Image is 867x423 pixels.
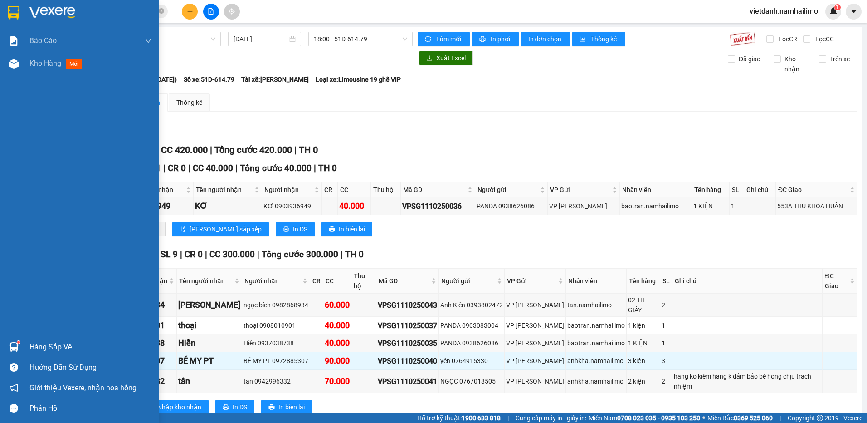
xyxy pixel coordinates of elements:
td: VPSG1110250040 [376,352,439,370]
th: SL [730,182,744,197]
span: | [180,249,182,260]
div: KƠ 0903936949 [263,201,321,211]
span: Miền Nam [589,413,700,423]
td: VP Phạm Ngũ Lão [505,334,566,352]
span: | [205,249,207,260]
span: Lọc CR [775,34,799,44]
span: VP Gửi [507,276,556,286]
th: CR [322,182,337,197]
button: printerIn phơi [472,32,519,46]
div: Hướng dẫn sử dụng [29,361,152,374]
div: 1 [731,201,742,211]
sup: 1 [834,4,841,10]
div: 3 [662,356,671,366]
th: Thu hộ [351,269,376,294]
span: Người nhận [244,276,301,286]
span: 1 [836,4,839,10]
div: thoại [178,319,240,332]
button: downloadXuất Excel [419,51,473,65]
td: thoại [177,317,242,334]
div: 1 [662,320,671,330]
span: | [235,163,238,173]
button: file-add [203,4,219,20]
td: VPSG1110250035 [376,334,439,352]
div: BÉ MY PT 0972885307 [244,356,308,366]
div: VPSG1110250040 [378,355,437,367]
td: VPSG1110250036 [401,197,475,215]
th: Tên hàng [692,182,730,197]
span: VP Gửi [550,185,611,195]
span: In đơn chọn [528,34,563,44]
span: | [163,163,166,173]
strong: 0708 023 035 - 0935 103 250 [617,414,700,422]
div: Hiền 0937038738 [244,338,308,348]
td: BÉ MY PT [177,352,242,370]
span: Cung cấp máy in - giấy in: [516,413,586,423]
button: printerIn DS [276,222,315,236]
div: VP [PERSON_NAME] [549,201,619,211]
img: 9k= [730,32,755,46]
span: Kho nhận [781,54,813,74]
button: printerIn biên lai [261,400,312,414]
td: KƠ [194,197,262,215]
div: VPSG1110250036 [402,201,473,212]
span: Hỗ trợ kỹ thuật: [417,413,501,423]
div: 40.000 [325,337,350,349]
th: Nhân viên [620,182,692,197]
span: Tên người nhận [179,276,233,286]
div: [PERSON_NAME] [178,299,240,311]
span: Báo cáo [29,35,57,46]
input: 11/10/2025 [234,34,287,44]
span: question-circle [10,363,18,372]
span: printer [268,404,275,411]
th: CC [338,182,371,197]
div: VP [PERSON_NAME] [506,338,564,348]
div: 2 [662,300,671,310]
span: Mã GD [379,276,429,286]
td: VP Phạm Ngũ Lão [505,294,566,317]
span: | [188,163,190,173]
span: TH 0 [318,163,337,173]
span: Thống kê [591,34,618,44]
button: plus [182,4,198,20]
div: VPSG1110250043 [378,300,437,311]
span: ⚪️ [702,416,705,420]
span: copyright [817,415,823,421]
button: caret-down [846,4,862,20]
span: Xuất Excel [436,53,466,63]
span: Số xe: 51D-614.79 [184,74,234,84]
div: 1 [662,338,671,348]
span: In biên lai [339,224,365,234]
div: Hàng sắp về [29,340,152,354]
div: VPSG1110250035 [378,338,437,349]
span: | [294,144,297,155]
td: VP Phạm Ngũ Lão [505,352,566,370]
th: Ghi chú [672,269,823,294]
div: VPSG1110250041 [378,376,437,387]
span: Đã giao [735,54,764,64]
span: Tổng cước 40.000 [240,163,312,173]
span: | [257,249,259,260]
button: printerIn biên lai [321,222,372,236]
div: 2 kiện [628,376,659,386]
span: Tài xế: [PERSON_NAME] [241,74,309,84]
td: VPSG1110250037 [376,317,439,334]
div: 553A THU KHOA HUÂN [777,201,856,211]
span: aim [229,8,235,15]
span: CC 40.000 [193,163,233,173]
strong: 1900 633 818 [462,414,501,422]
div: 1 KIỆN [693,201,728,211]
div: NGỌC 0767018505 [440,376,503,386]
span: Tổng cước 300.000 [262,249,338,260]
span: | [341,249,343,260]
th: Tên hàng [627,269,661,294]
span: Người nhận [264,185,313,195]
span: | [210,144,212,155]
div: baotran.namhailimo [621,201,690,211]
div: PANDA 0903083004 [440,320,503,330]
div: yến 0764915330 [440,356,503,366]
span: ĐC Giao [778,185,848,195]
div: anhkha.namhailimo [567,356,625,366]
div: Phản hồi [29,402,152,415]
th: Nhân viên [566,269,627,294]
